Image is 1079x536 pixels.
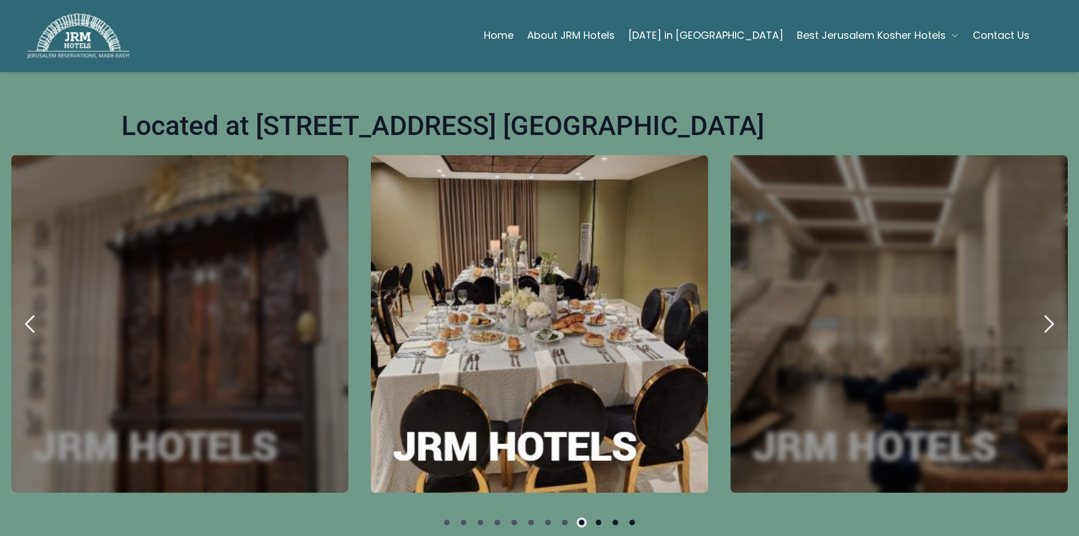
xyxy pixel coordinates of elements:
[1030,305,1068,343] button: next
[484,24,514,47] a: Home
[11,305,49,343] button: previous
[121,110,764,142] h1: Located at [STREET_ADDRESS] [GEOGRAPHIC_DATA]
[797,28,946,43] span: Best Jerusalem Kosher Hotels
[973,24,1030,47] a: Contact Us
[797,24,959,47] button: Best Jerusalem Kosher Hotels
[628,24,783,47] a: [DATE] in [GEOGRAPHIC_DATA]
[27,13,129,58] img: JRM Hotels
[527,24,615,47] a: About JRM Hotels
